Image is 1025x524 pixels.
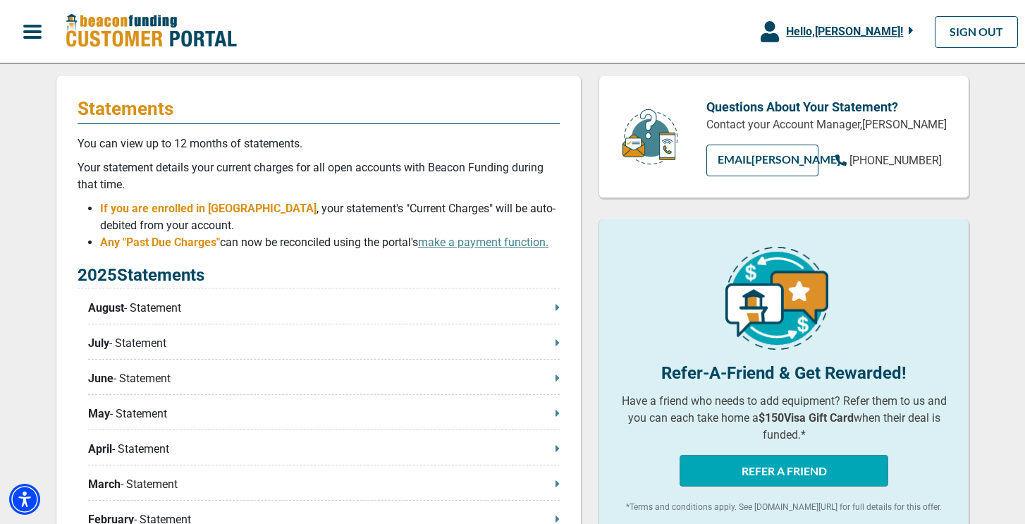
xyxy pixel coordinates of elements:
[88,300,124,317] span: August
[706,97,947,116] p: Questions About Your Statement?
[759,411,854,425] b: $150 Visa Gift Card
[88,335,109,352] span: July
[835,152,942,169] a: [PHONE_NUMBER]
[88,441,560,458] p: - Statement
[100,202,317,215] span: If you are enrolled in [GEOGRAPHIC_DATA]
[9,484,40,515] div: Accessibility Menu
[620,501,947,513] p: *Terms and conditions apply. See [DOMAIN_NAME][URL] for full details for this offer.
[706,116,947,133] p: Contact your Account Manager, [PERSON_NAME]
[849,154,942,167] span: [PHONE_NUMBER]
[88,441,112,458] span: April
[220,236,548,249] span: can now be reconciled using the portal's
[935,16,1018,48] a: SIGN OUT
[78,97,560,120] p: Statements
[725,247,828,350] img: refer-a-friend-icon.png
[88,406,560,422] p: - Statement
[680,455,888,487] button: REFER A FRIEND
[88,370,113,387] span: June
[620,393,947,444] p: Have a friend who needs to add equipment? Refer them to us and you can each take home a when thei...
[88,370,560,387] p: - Statement
[618,108,682,166] img: customer-service.png
[100,202,556,232] span: , your statement's "Current Charges" will be auto-debited from your account.
[78,135,560,152] p: You can view up to 12 months of statements.
[100,236,220,249] span: Any "Past Due Charges"
[88,300,560,317] p: - Statement
[706,145,818,176] a: EMAIL[PERSON_NAME]
[78,159,560,193] p: Your statement details your current charges for all open accounts with Beacon Funding during that...
[620,360,947,386] p: Refer-A-Friend & Get Rewarded!
[78,262,560,288] p: 2025 Statements
[88,476,121,493] span: March
[418,236,548,249] a: make a payment function.
[88,335,560,352] p: - Statement
[786,25,903,38] span: Hello, [PERSON_NAME] !
[88,476,560,493] p: - Statement
[65,13,237,49] img: Beacon Funding Customer Portal Logo
[88,406,110,422] span: May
